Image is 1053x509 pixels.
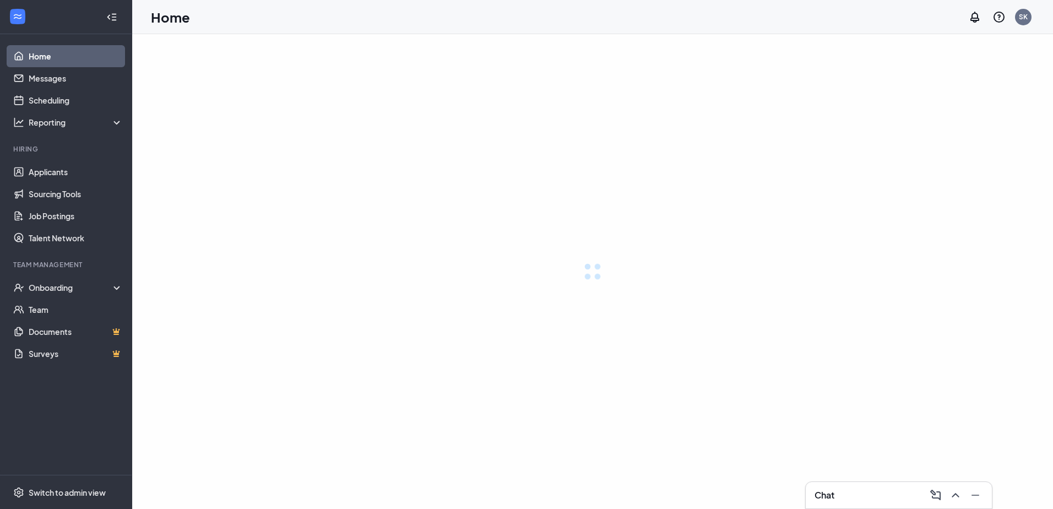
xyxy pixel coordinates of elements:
a: DocumentsCrown [29,321,123,343]
svg: Notifications [968,10,981,24]
div: Onboarding [29,282,123,293]
svg: QuestionInfo [992,10,1006,24]
svg: Analysis [13,117,24,128]
a: Scheduling [29,89,123,111]
a: Sourcing Tools [29,183,123,205]
a: Job Postings [29,205,123,227]
svg: Collapse [106,12,117,23]
h1: Home [151,8,190,26]
svg: WorkstreamLogo [12,11,23,22]
div: Switch to admin view [29,487,106,498]
button: ComposeMessage [926,486,943,504]
div: Team Management [13,260,121,269]
button: ChevronUp [946,486,963,504]
svg: UserCheck [13,282,24,293]
div: Hiring [13,144,121,154]
div: SK [1019,12,1028,21]
h3: Chat [815,489,834,501]
svg: Minimize [969,489,982,502]
a: Home [29,45,123,67]
a: Team [29,299,123,321]
div: Reporting [29,117,123,128]
a: Talent Network [29,227,123,249]
svg: ComposeMessage [929,489,942,502]
button: Minimize [965,486,983,504]
svg: ChevronUp [949,489,962,502]
svg: Settings [13,487,24,498]
a: SurveysCrown [29,343,123,365]
a: Messages [29,67,123,89]
a: Applicants [29,161,123,183]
